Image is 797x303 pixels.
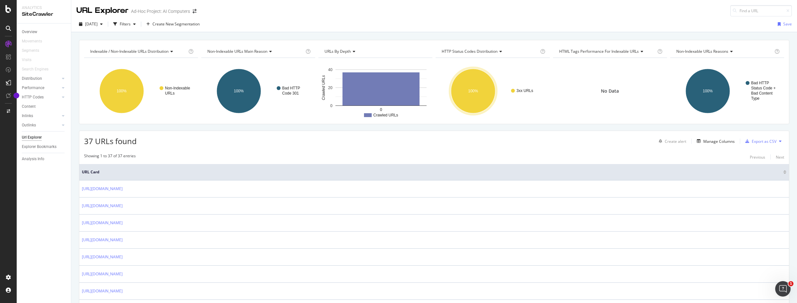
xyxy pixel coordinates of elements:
a: Content [22,103,66,110]
span: HTML Tags Performance for Indexable URLs [559,49,639,54]
a: Performance [22,85,60,91]
a: Url Explorer [22,134,66,141]
text: 100% [117,89,127,93]
span: No Data [601,88,619,94]
div: Search Engines [22,66,48,73]
text: 40 [328,68,333,72]
a: Visits [22,57,38,63]
h4: HTTP Status Codes Distribution [440,46,539,57]
text: Bad Content [751,91,773,96]
a: [URL][DOMAIN_NAME] [82,271,123,277]
button: Next [776,153,784,161]
text: 0 [380,107,382,112]
span: Create New Segmentation [152,21,200,27]
span: HTTP Status Codes Distribution [442,49,498,54]
text: URLs [165,91,175,96]
text: Crawled URLs [321,75,326,100]
a: Search Engines [22,66,55,73]
a: Explorer Bookmarks [22,143,66,150]
div: Previous [750,154,765,160]
a: Outlinks [22,122,60,129]
div: Visits [22,57,31,63]
svg: A chart. [84,63,198,119]
a: Overview [22,29,66,35]
button: Export as CSV [743,136,776,146]
button: Save [775,19,792,29]
div: HTTP Codes [22,94,44,101]
a: [URL][DOMAIN_NAME] [82,237,123,243]
div: Performance [22,85,44,91]
div: Manage Columns [703,139,735,144]
div: Ad-Hoc Project: AI Computers [131,8,190,14]
a: Segments [22,47,46,54]
div: SiteCrawler [22,11,66,18]
h4: HTML Tags Performance for Indexable URLs [558,46,656,57]
text: 20 [328,86,333,90]
h4: Indexable / Non-Indexable URLs Distribution [89,46,187,57]
button: Previous [750,153,765,161]
h4: Non-Indexable URLs Reasons [675,46,773,57]
div: Analytics [22,5,66,11]
span: Indexable / Non-Indexable URLs distribution [90,49,169,54]
div: Analysis Info [22,156,44,162]
span: URL Card [82,169,782,175]
div: Save [783,21,792,27]
span: Non-Indexable URLs Main Reason [207,49,267,54]
div: Url Explorer [22,134,42,141]
button: Manage Columns [694,137,735,145]
button: Filters [111,19,138,29]
div: Overview [22,29,37,35]
a: [URL][DOMAIN_NAME] [82,186,123,192]
div: Next [776,154,784,160]
text: Code 301 [282,91,299,96]
div: Showing 1 to 37 of 37 entries [84,153,136,161]
div: Export as CSV [752,139,776,144]
div: Inlinks [22,113,33,119]
h4: URLs by Depth [323,46,427,57]
div: Create alert [665,139,686,144]
a: Distribution [22,75,60,82]
button: Create alert [656,136,686,146]
button: [DATE] [76,19,105,29]
div: Tooltip anchor [13,93,19,98]
text: Status Code + [751,86,775,90]
text: Type [751,96,759,101]
a: Analysis Info [22,156,66,162]
text: Bad HTTP [751,81,769,85]
div: Content [22,103,36,110]
input: Find a URL [730,5,792,16]
div: Filters [120,21,131,27]
button: Create New Segmentation [144,19,202,29]
div: Outlinks [22,122,36,129]
span: 1 [788,281,793,286]
svg: A chart. [201,63,315,119]
div: URL Explorer [76,5,128,16]
span: Non-Indexable URLs Reasons [676,49,728,54]
span: 37 URLs found [84,136,137,146]
div: Movements [22,38,42,45]
span: 2025 Aug. 25th [85,21,98,27]
a: [URL][DOMAIN_NAME] [82,220,123,226]
div: Explorer Bookmarks [22,143,56,150]
svg: A chart. [436,63,550,119]
a: [URL][DOMAIN_NAME] [82,254,123,260]
a: [URL][DOMAIN_NAME] [82,203,123,209]
text: Crawled URLs [373,113,398,117]
a: Movements [22,38,48,45]
a: Inlinks [22,113,60,119]
svg: A chart. [318,63,432,119]
a: [URL][DOMAIN_NAME] [82,288,123,294]
text: 0 [330,104,333,108]
svg: A chart. [670,63,784,119]
div: Distribution [22,75,42,82]
a: HTTP Codes [22,94,60,101]
text: 100% [703,89,713,93]
text: 100% [234,89,244,93]
text: 100% [468,89,478,93]
text: Bad HTTP [282,86,300,90]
